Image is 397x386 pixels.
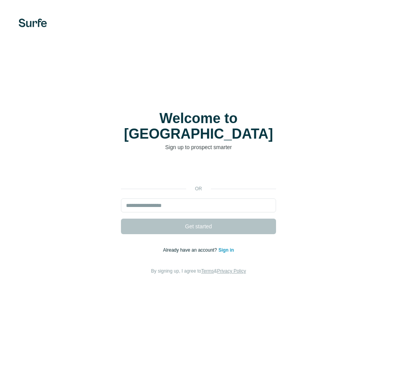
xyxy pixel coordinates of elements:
[218,247,234,253] a: Sign in
[186,185,211,192] p: or
[201,268,214,274] a: Terms
[163,247,219,253] span: Already have an account?
[19,19,47,27] img: Surfe's logo
[151,268,246,274] span: By signing up, I agree to &
[217,268,246,274] a: Privacy Policy
[121,143,276,151] p: Sign up to prospect smarter
[117,163,280,180] iframe: Sign in with Google Button
[121,111,276,142] h1: Welcome to [GEOGRAPHIC_DATA]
